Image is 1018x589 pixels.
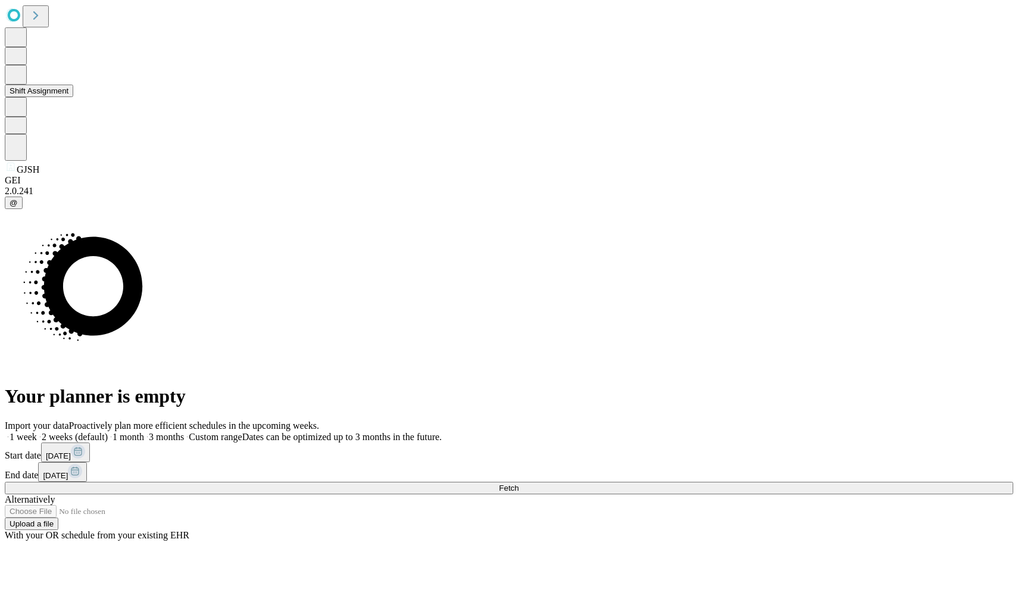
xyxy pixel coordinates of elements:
[5,420,69,431] span: Import your data
[149,432,184,442] span: 3 months
[5,518,58,530] button: Upload a file
[69,420,319,431] span: Proactively plan more efficient schedules in the upcoming weeks.
[5,494,55,504] span: Alternatively
[38,462,87,482] button: [DATE]
[46,451,71,460] span: [DATE]
[5,442,1013,462] div: Start date
[113,432,144,442] span: 1 month
[5,85,73,97] button: Shift Assignment
[43,471,68,480] span: [DATE]
[189,432,242,442] span: Custom range
[5,186,1013,197] div: 2.0.241
[5,175,1013,186] div: GEI
[5,197,23,209] button: @
[17,164,39,174] span: GJSH
[5,482,1013,494] button: Fetch
[5,462,1013,482] div: End date
[41,442,90,462] button: [DATE]
[42,432,108,442] span: 2 weeks (default)
[10,198,18,207] span: @
[242,432,442,442] span: Dates can be optimized up to 3 months in the future.
[499,484,519,493] span: Fetch
[10,432,37,442] span: 1 week
[5,530,189,540] span: With your OR schedule from your existing EHR
[5,385,1013,407] h1: Your planner is empty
